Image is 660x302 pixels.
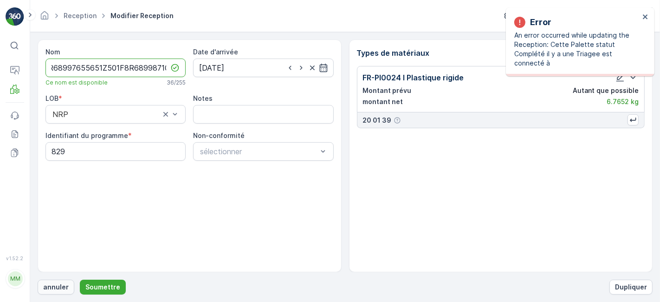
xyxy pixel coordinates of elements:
[6,7,24,26] img: logo
[193,59,333,77] input: dd/mm/yyyy
[357,47,645,59] p: Types de matériaux
[642,13,649,22] button: close
[615,282,647,292] p: Dupliquer
[363,116,392,125] p: 20 01 39
[64,12,97,20] a: Reception
[109,11,175,20] span: Modifier Reception
[363,97,403,106] p: montant net
[8,271,23,286] div: MM
[609,280,653,295] button: Dupliquer
[514,31,640,68] p: An error occurred while updating the Reception: Cette Palette statut Complété il y a une Triagee ...
[6,256,24,261] span: v 1.52.2
[607,97,639,106] p: 6.7652 kg
[193,48,238,56] label: Date d'arrivée
[193,131,245,139] label: Non-conformité
[573,86,639,95] p: Autant que possible
[45,94,58,102] label: LOB
[43,282,69,292] p: annuler
[363,86,412,95] p: Montant prévu
[193,94,213,102] label: Notes
[394,117,401,124] div: Aide Icône d'info-bulle
[39,14,50,22] a: Page d'accueil
[200,146,317,157] p: sélectionner
[45,131,128,139] label: Identifiant du programme
[6,263,24,295] button: MM
[45,79,108,86] span: Ce nom est disponible
[38,280,74,295] button: annuler
[80,280,126,295] button: Soumettre
[167,79,186,86] p: 36 / 255
[363,72,464,83] p: FR-PI0024 I Plastique rigide
[530,16,551,29] p: Error
[45,48,60,56] label: Nom
[85,282,120,292] p: Soumettre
